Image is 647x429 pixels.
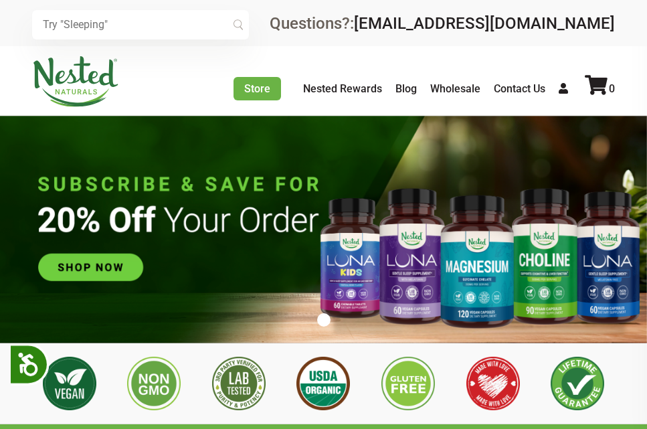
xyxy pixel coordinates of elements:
a: Store [234,77,281,100]
img: Gluten Free [381,357,435,410]
img: Non GMO [127,357,181,410]
div: Questions?: [270,15,615,31]
a: Wholesale [430,82,480,95]
input: Try "Sleeping" [32,10,249,39]
img: 3rd Party Lab Tested [212,357,266,410]
a: [EMAIL_ADDRESS][DOMAIN_NAME] [354,14,615,33]
a: Blog [395,82,417,95]
span: 0 [609,82,615,95]
a: 0 [585,82,615,95]
img: Lifetime Guarantee [551,357,604,410]
img: USDA Organic [296,357,350,410]
a: Nested Rewards [303,82,382,95]
img: Nested Naturals [32,56,119,107]
a: Contact Us [494,82,545,95]
button: 1 of 1 [317,313,331,327]
img: Made with Love [466,357,520,410]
